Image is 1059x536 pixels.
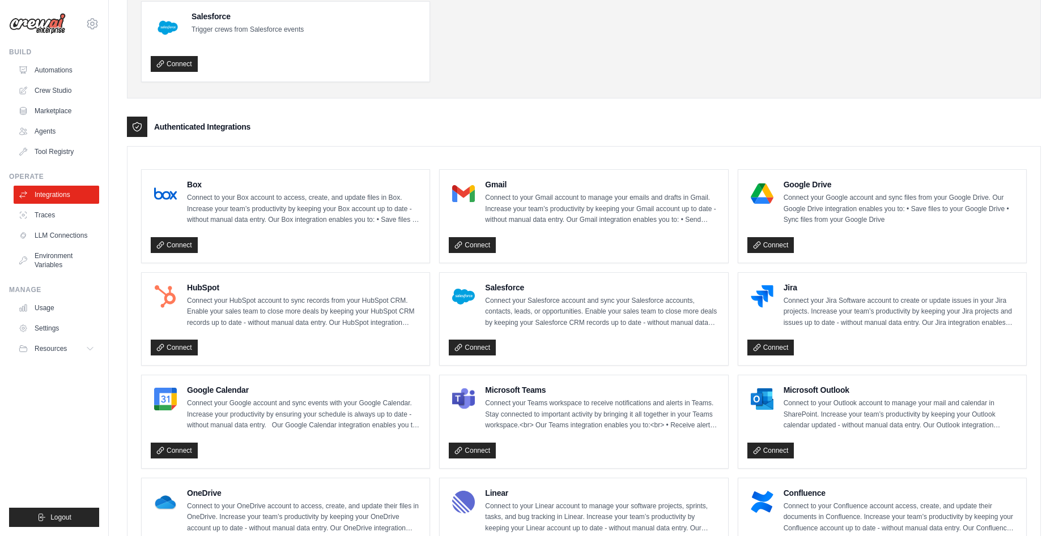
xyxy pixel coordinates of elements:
[187,282,420,293] h4: HubSpot
[449,340,496,355] a: Connect
[151,56,198,72] a: Connect
[9,285,99,294] div: Manage
[9,48,99,57] div: Build
[485,487,718,499] h4: Linear
[485,179,718,190] h4: Gmail
[449,443,496,458] a: Connect
[485,384,718,396] h4: Microsoft Teams
[14,102,99,120] a: Marketplace
[784,295,1017,329] p: Connect your Jira Software account to create or update issues in your Jira projects. Increase you...
[784,282,1017,293] h4: Jira
[154,121,250,132] h3: Authenticated Integrations
[751,285,773,308] img: Jira Logo
[187,192,420,226] p: Connect to your Box account to access, create, and update files in Box. Increase your team’s prod...
[35,344,67,353] span: Resources
[192,11,304,22] h4: Salesforce
[784,179,1017,190] h4: Google Drive
[9,172,99,181] div: Operate
[751,388,773,410] img: Microsoft Outlook Logo
[14,319,99,337] a: Settings
[151,443,198,458] a: Connect
[187,384,420,396] h4: Google Calendar
[1002,482,1059,536] div: Widget chat
[452,388,475,410] img: Microsoft Teams Logo
[14,299,99,317] a: Usage
[187,487,420,499] h4: OneDrive
[784,398,1017,431] p: Connect to your Outlook account to manage your mail and calendar in SharePoint. Increase your tea...
[9,13,66,35] img: Logo
[452,491,475,513] img: Linear Logo
[14,143,99,161] a: Tool Registry
[9,508,99,527] button: Logout
[154,285,177,308] img: HubSpot Logo
[449,237,496,253] a: Connect
[154,491,177,513] img: OneDrive Logo
[747,237,794,253] a: Connect
[187,501,420,534] p: Connect to your OneDrive account to access, create, and update their files in OneDrive. Increase ...
[14,340,99,358] button: Resources
[151,340,198,355] a: Connect
[187,295,420,329] p: Connect your HubSpot account to sync records from your HubSpot CRM. Enable your sales team to clo...
[50,513,71,522] span: Logout
[14,226,99,245] a: LLM Connections
[452,182,475,205] img: Gmail Logo
[14,122,99,140] a: Agents
[192,24,304,36] p: Trigger crews from Salesforce events
[154,14,181,41] img: Salesforce Logo
[187,398,420,431] p: Connect your Google account and sync events with your Google Calendar. Increase your productivity...
[784,192,1017,226] p: Connect your Google account and sync files from your Google Drive. Our Google Drive integration e...
[784,487,1017,499] h4: Confluence
[784,501,1017,534] p: Connect to your Confluence account access, create, and update their documents in Confluence. Incr...
[14,206,99,224] a: Traces
[485,282,718,293] h4: Salesforce
[187,179,420,190] h4: Box
[747,340,794,355] a: Connect
[14,82,99,100] a: Crew Studio
[14,247,99,274] a: Environment Variables
[452,285,475,308] img: Salesforce Logo
[1002,482,1059,536] iframe: Chat Widget
[154,182,177,205] img: Box Logo
[747,443,794,458] a: Connect
[14,61,99,79] a: Automations
[751,491,773,513] img: Confluence Logo
[485,398,718,431] p: Connect your Teams workspace to receive notifications and alerts in Teams. Stay connected to impo...
[154,388,177,410] img: Google Calendar Logo
[14,186,99,204] a: Integrations
[485,192,718,226] p: Connect to your Gmail account to manage your emails and drafts in Gmail. Increase your team’s pro...
[751,182,773,205] img: Google Drive Logo
[485,501,718,534] p: Connect to your Linear account to manage your software projects, sprints, tasks, and bug tracking...
[151,237,198,253] a: Connect
[784,384,1017,396] h4: Microsoft Outlook
[485,295,718,329] p: Connect your Salesforce account and sync your Salesforce accounts, contacts, leads, or opportunit...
